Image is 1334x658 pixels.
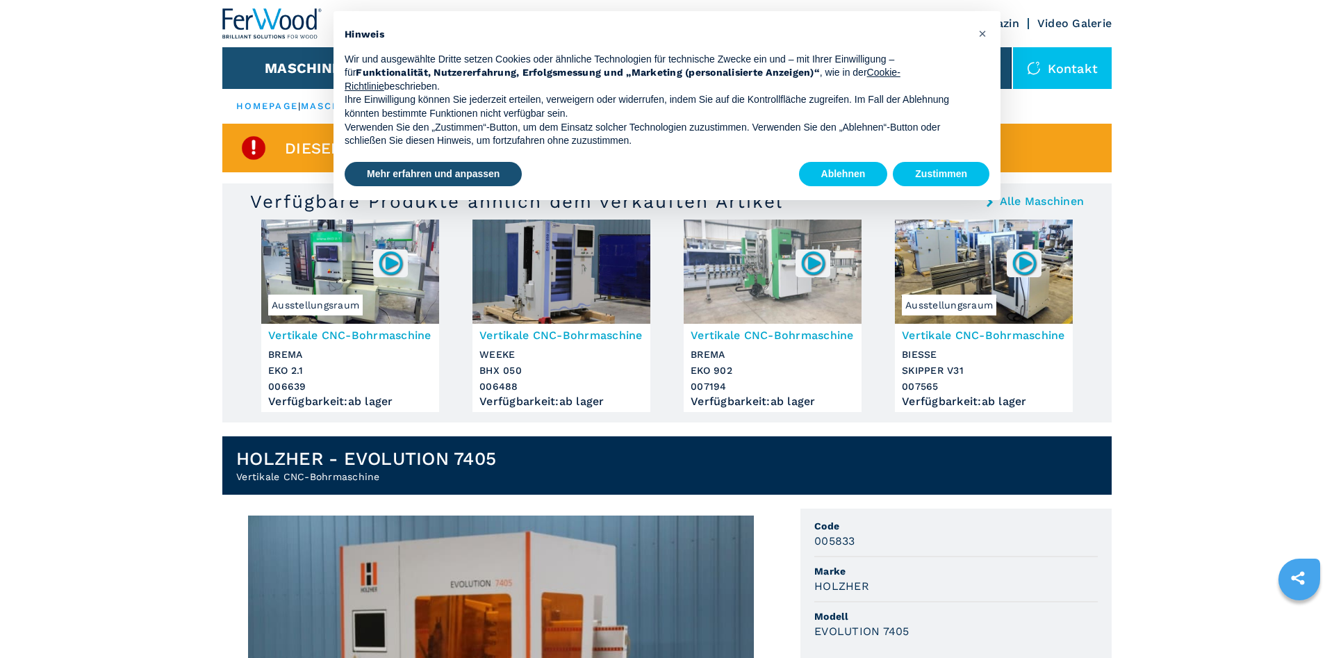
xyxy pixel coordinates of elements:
[261,220,439,324] img: Vertikale CNC-Bohrmaschine BREMA EKO 2.1
[684,220,862,324] img: Vertikale CNC-Bohrmaschine BREMA EKO 902
[268,347,432,395] h3: BREMA EKO 2.1 006639
[285,140,596,156] span: Dieser Artikel ist bereits verkauft
[814,578,869,594] h3: HOLZHER
[902,327,1066,343] h3: Vertikale CNC-Bohrmaschine
[799,162,888,187] button: Ablehnen
[261,220,439,412] a: Vertikale CNC-Bohrmaschine BREMA EKO 2.1Ausstellungsraum006639Vertikale CNC-BohrmaschineBREMAEKO ...
[356,67,820,78] strong: Funktionalität, Nutzererfahrung, Erfolgsmessung und „Marketing (personalisierte Anzeigen)“
[268,295,363,315] span: Ausstellungsraum
[479,327,643,343] h3: Vertikale CNC-Bohrmaschine
[250,190,783,213] h3: Verfügbare Produkte ähnlich dem verkauften Artikel
[1037,17,1112,30] a: Video Galerie
[236,447,496,470] h1: HOLZHER - EVOLUTION 7405
[479,347,643,395] h3: WEEKE BHX 050 006488
[814,519,1098,533] span: Code
[298,101,301,111] span: |
[345,53,967,94] p: Wir und ausgewählte Dritte setzen Cookies oder ähnliche Technologien für technische Zwecke ein un...
[814,609,1098,623] span: Modell
[978,25,987,42] span: ×
[472,220,650,412] a: Vertikale CNC-Bohrmaschine WEEKE BHX 050Vertikale CNC-BohrmaschineWEEKEBHX 050006488Verfügbarkeit...
[479,398,643,405] div: Verfügbarkeit : ab lager
[895,220,1073,324] img: Vertikale CNC-Bohrmaschine BIESSE SKIPPER V31
[691,327,855,343] h3: Vertikale CNC-Bohrmaschine
[1011,249,1038,277] img: 007565
[345,162,522,187] button: Mehr erfahren und anpassen
[800,249,827,277] img: 007194
[691,347,855,395] h3: BREMA EKO 902 007194
[1027,61,1041,75] img: Kontakt
[268,327,432,343] h3: Vertikale CNC-Bohrmaschine
[814,564,1098,578] span: Marke
[236,470,496,484] h2: Vertikale CNC-Bohrmaschine
[684,220,862,412] a: Vertikale CNC-Bohrmaschine BREMA EKO 902007194Vertikale CNC-BohrmaschineBREMAEKO 902007194Verfügb...
[377,249,404,277] img: 006639
[222,8,322,39] img: Ferwood
[893,162,989,187] button: Zustimmen
[345,67,900,92] a: Cookie-Richtlinie
[265,60,352,76] button: Maschinen
[971,22,994,44] button: Schließen Sie diesen Hinweis
[240,134,267,162] img: SoldProduct
[814,623,909,639] h3: EVOLUTION 7405
[472,220,650,324] img: Vertikale CNC-Bohrmaschine WEEKE BHX 050
[268,398,432,405] div: Verfügbarkeit : ab lager
[345,28,967,42] h2: Hinweis
[236,101,298,111] a: HOMEPAGE
[895,220,1073,412] a: Vertikale CNC-Bohrmaschine BIESSE SKIPPER V31Ausstellungsraum007565Vertikale CNC-BohrmaschineBIES...
[301,101,369,111] a: maschinen
[902,295,996,315] span: Ausstellungsraum
[1281,561,1315,595] a: sharethis
[814,533,855,549] h3: 005833
[902,347,1066,395] h3: BIESSE SKIPPER V31 007565
[691,398,855,405] div: Verfügbarkeit : ab lager
[902,398,1066,405] div: Verfügbarkeit : ab lager
[345,93,967,120] p: Ihre Einwilligung können Sie jederzeit erteilen, verweigern oder widerrufen, indem Sie auf die Ko...
[1000,196,1085,207] a: Alle Maschinen
[345,121,967,148] p: Verwenden Sie den „Zustimmen“-Button, um dem Einsatz solcher Technologien zuzustimmen. Verwenden ...
[1013,47,1112,89] div: Kontakt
